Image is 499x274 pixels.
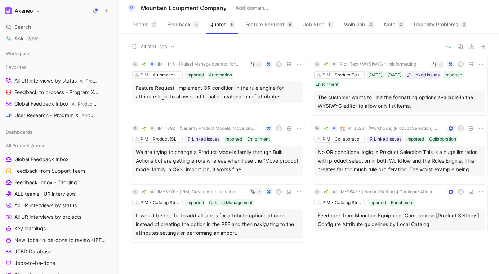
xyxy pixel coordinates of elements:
a: Global Feedback Inbox [3,154,115,165]
button: Job Step [300,19,336,30]
div: E [132,189,138,195]
div: All Product Areas [3,140,115,151]
div: Imported [368,199,386,206]
div: Imported [186,199,204,206]
div: S [459,62,463,67]
span: Jobs-to-be-done [14,260,55,267]
div: PIM - Product Edit Form (PEF) [322,71,363,79]
div: Linked Issues [412,71,440,79]
div: K [459,190,463,194]
div: E [314,61,320,67]
span: All UR interviews by status [14,202,77,209]
div: S [277,190,281,194]
span: New Jobs-to-be-done to review ([PERSON_NAME]) [14,237,106,244]
div: The customer wants to limit the formatting options available in the WYSIWYG editor to allow only ... [318,93,481,110]
div: [DATE] [387,71,401,79]
span: PROGRAM X [81,113,107,118]
span: Favorites [6,63,27,71]
span: Global Feedback Inbox [14,156,69,163]
div: 0 [368,21,374,28]
img: 🌱 [324,62,328,66]
a: Ask Cycle [3,33,115,44]
div: Search [3,22,115,32]
div: A [459,126,463,131]
div: Imported [406,136,424,143]
div: Enrichment [247,136,270,143]
button: People [129,19,160,30]
span: All Product Areas [72,101,106,107]
span: IM-1092 - [Variant / Product Models] Move product models to a new family - extended use cases [158,125,256,131]
a: Global Feedback InboxAll Product Areas [3,98,115,109]
div: It would be helpful to add all labels for attribute options at once instead of creating the optio... [136,211,299,237]
span: 🏗️ IM-3523 - [Workflows] [Product Selection] Ability to add 'or' operator for filtering products ... [340,125,438,131]
div: Dashboards [3,127,115,140]
span: All statuses [132,42,175,51]
span: Ask Cycle [14,34,39,43]
div: Linked Issues [192,136,219,143]
span: Rich Text / WYSIWYG : limit formatting options available [340,61,422,67]
span: JTBD Database [14,248,52,255]
div: Automation [209,71,232,79]
div: Imported [445,71,462,79]
div: Imported [186,71,204,79]
button: Usability Problems [411,19,470,30]
span: All UR interviews by status [14,77,98,85]
div: M [314,125,320,131]
div: Feedback from Mountain Equipment Company on [Product Settings] Configure Attribute guidelines by ... [318,211,481,229]
div: [DATE] [368,71,382,79]
div: 6 [287,21,293,28]
div: 6 [230,21,235,28]
div: E [132,125,138,131]
div: PIM - Automation (Rule Engine...) [141,71,181,79]
div: PIM - Collaboration Workflows [322,136,363,143]
div: Linked Issues [374,136,401,143]
button: All statuses [129,42,178,51]
button: 🌱🏗️ IM-3523 - [Workflows] [Product Selection] Ability to add 'or' operator for filtering products... [321,124,441,133]
a: Feedback from Support Team [3,165,115,176]
span: User Research - Program X [14,112,98,119]
button: Main Job [340,19,377,30]
span: All Product Areas [6,142,44,149]
a: Feedback Inbox - Tagging [3,177,115,188]
div: 0 [398,21,404,28]
span: Dashboards [6,128,32,136]
button: Feature Request [242,19,296,30]
img: Akeneo [5,7,12,14]
div: Mountain Equipment Company [141,4,227,12]
div: PIM - Catalog Structure [322,199,363,206]
div: Collaboration [429,136,456,143]
div: 0 [461,21,467,28]
img: 🌱 [324,190,328,194]
button: Note [381,19,407,30]
span: Search [14,23,31,31]
img: 🌱 [142,126,146,131]
button: AkeneoAkeneo [3,6,42,16]
div: 2 [151,21,157,28]
button: 🌱Rich Text / WYSIWYG : limit formatting options available [321,60,424,68]
span: All Product Areas [80,78,114,84]
div: S [277,126,281,131]
a: New Jobs-to-be-done to review ([PERSON_NAME]) [3,235,115,246]
a: ALL teams · UR interviews [3,189,115,199]
button: 🌱IM-3776 - [PIM] Create Attribute options in bulk via the UI by pasting values [139,187,242,196]
a: All UR interviews by projects [3,212,115,222]
div: S [277,62,281,67]
div: PIM - Product (Simple Product, Variant Products, Product Models) [141,136,181,143]
div: Enrichment [391,199,414,206]
a: User Research - Program XPROGRAM X [3,110,115,121]
span: Feedback Inbox - Tagging [14,179,77,186]
a: Jobs-to-be-done [3,258,115,269]
div: Imported [224,136,242,143]
div: Favorites [3,62,115,72]
div: Feature Request: Implement OR condition in the rule engine for attribute logic to allow condition... [136,84,299,101]
a: Feedback to process - Program XPROGRAM X [3,87,115,98]
span: Workspace [6,50,31,57]
a: All UR interviews by statusAll Product Areas [3,75,115,86]
div: No OR conditional logic in Product Selection This is a huge limitation with product selection in ... [318,148,481,174]
span: IM-2847 - [Product Settings] Configure Attribute guidelines by Local Catalog [340,189,438,195]
div: 0 [328,21,333,28]
button: 🌱IM-1146 - [Rules] Manage operator 'or' in conditions [139,60,242,68]
button: Add domain… [235,4,268,12]
span: Key learnings [14,225,46,232]
img: 🌱 [142,190,146,194]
